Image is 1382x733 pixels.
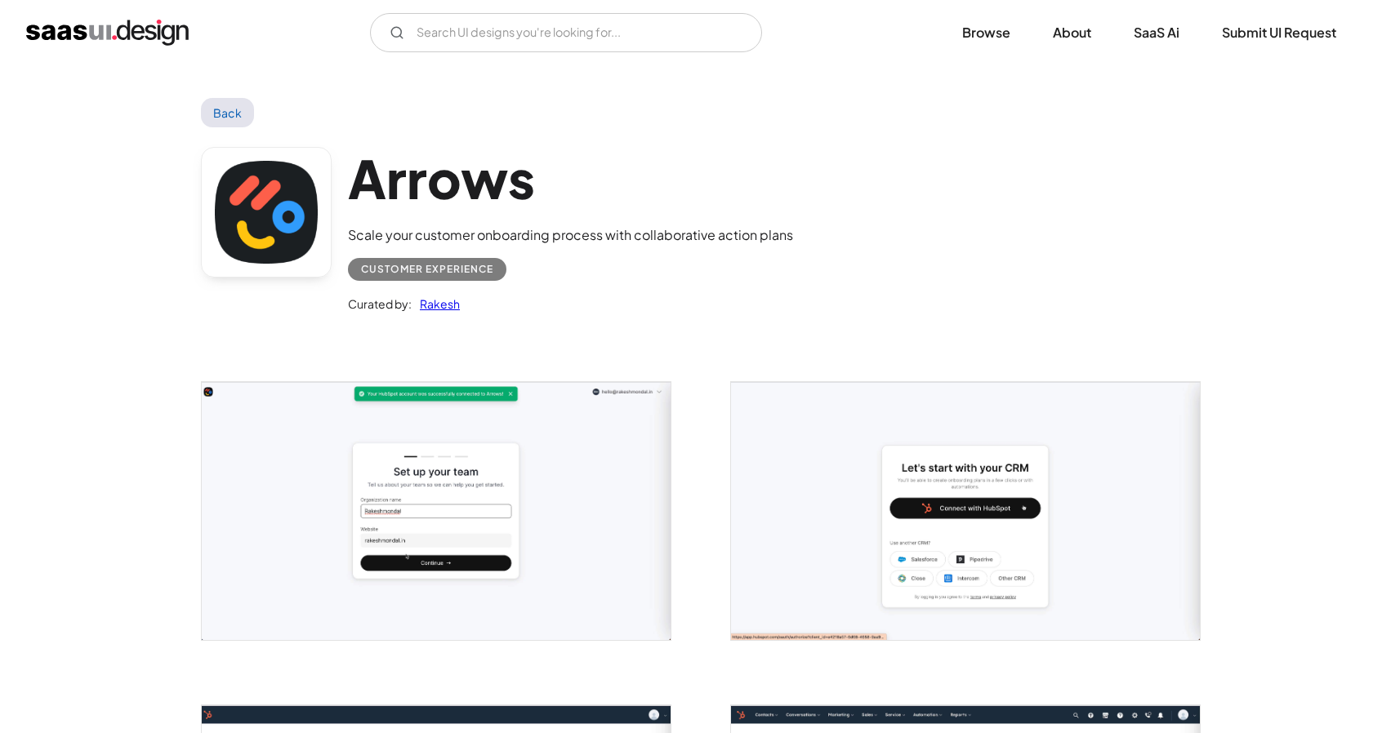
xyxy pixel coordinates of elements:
[412,294,460,313] a: Rakesh
[731,382,1200,640] img: 64f9dd7ca8cacdb44c97fec5_Arrows%20to%20Login.jpg
[202,382,671,640] img: 64f9dd7c6766502a844a9806_Arrows%20to%20setup%20team.jpg
[201,98,254,127] a: Back
[348,294,412,313] div: Curated by:
[26,20,189,46] a: home
[361,260,493,279] div: Customer Experience
[1202,15,1356,51] a: Submit UI Request
[1114,15,1199,51] a: SaaS Ai
[370,13,762,52] input: Search UI designs you're looking for...
[348,147,793,210] h1: Arrows
[731,382,1200,640] a: open lightbox
[348,225,793,245] div: Scale your customer onboarding process with collaborative action plans
[1033,15,1111,51] a: About
[370,13,762,52] form: Email Form
[202,382,671,640] a: open lightbox
[943,15,1030,51] a: Browse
